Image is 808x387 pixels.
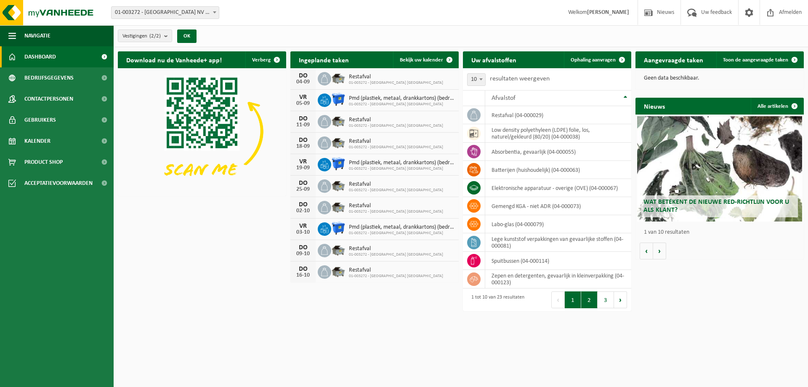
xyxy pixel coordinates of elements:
div: 25-09 [295,187,311,192]
button: Verberg [245,51,285,68]
span: Afvalstof [492,95,516,101]
div: VR [295,94,311,101]
button: OK [177,29,197,43]
span: Restafval [349,246,443,252]
img: WB-1100-HPE-BE-01 [331,92,346,107]
img: WB-5000-GAL-GY-01 [331,71,346,85]
p: Geen data beschikbaar. [644,75,795,81]
span: 01-003272 - [GEOGRAPHIC_DATA] [GEOGRAPHIC_DATA] [349,274,443,279]
img: WB-5000-GAL-GY-01 [331,264,346,278]
span: Product Shop [24,152,63,173]
span: Kalender [24,131,50,152]
img: WB-1100-HPE-BE-01 [331,157,346,171]
td: absorbentia, gevaarlijk (04-000055) [485,143,631,161]
span: Bekijk uw kalender [400,57,443,63]
button: 1 [565,291,581,308]
span: Contactpersonen [24,88,73,109]
button: Previous [551,291,565,308]
count: (2/2) [149,33,161,39]
a: Bekijk uw kalender [393,51,458,68]
img: WB-5000-GAL-GY-01 [331,135,346,149]
div: VR [295,223,311,230]
span: Restafval [349,117,443,123]
span: Vestigingen [122,30,161,43]
span: Pmd (plastiek, metaal, drankkartons) (bedrijven) [349,160,454,166]
td: lege kunststof verpakkingen van gevaarlijke stoffen (04-000081) [485,233,631,252]
div: DO [295,137,311,144]
span: Pmd (plastiek, metaal, drankkartons) (bedrijven) [349,95,454,102]
span: Verberg [252,57,271,63]
img: WB-5000-GAL-GY-01 [331,114,346,128]
span: Navigatie [24,25,50,46]
span: Restafval [349,138,443,145]
td: batterijen (huishoudelijk) (04-000063) [485,161,631,179]
div: DO [295,266,311,272]
span: 01-003272 - [GEOGRAPHIC_DATA] [GEOGRAPHIC_DATA] [349,166,454,171]
h2: Ingeplande taken [290,51,357,68]
span: Ophaling aanvragen [571,57,616,63]
span: 01-003272 - [GEOGRAPHIC_DATA] [GEOGRAPHIC_DATA] [349,123,443,128]
button: Volgende [653,243,666,259]
img: WB-5000-GAL-GY-01 [331,178,346,192]
div: 16-10 [295,272,311,278]
span: 01-003272 - BELGOSUC NV - BEERNEM [111,6,219,19]
span: Restafval [349,203,443,209]
button: Vestigingen(2/2) [118,29,172,42]
span: 01-003272 - [GEOGRAPHIC_DATA] [GEOGRAPHIC_DATA] [349,188,443,193]
div: 11-09 [295,122,311,128]
button: 3 [598,291,614,308]
img: WB-5000-GAL-GY-01 [331,200,346,214]
h2: Nieuws [635,98,673,114]
a: Wat betekent de nieuwe RED-richtlijn voor u als klant? [637,116,802,222]
td: elektronische apparatuur - overige (OVE) (04-000067) [485,179,631,197]
span: Dashboard [24,46,56,67]
span: Restafval [349,267,443,274]
td: labo-glas (04-000079) [485,215,631,233]
a: Alle artikelen [751,98,803,115]
span: Bedrijfsgegevens [24,67,74,88]
span: 01-003272 - [GEOGRAPHIC_DATA] [GEOGRAPHIC_DATA] [349,209,443,214]
span: Restafval [349,181,443,188]
button: Vorige [640,243,653,259]
span: 01-003272 - BELGOSUC NV - BEERNEM [112,7,219,19]
div: DO [295,72,311,79]
td: gemengd KGA - niet ADR (04-000073) [485,197,631,215]
div: DO [295,180,311,187]
a: Ophaling aanvragen [564,51,630,68]
div: 18-09 [295,144,311,149]
div: 19-09 [295,165,311,171]
td: spuitbussen (04-000114) [485,252,631,270]
div: VR [295,158,311,165]
img: WB-5000-GAL-GY-01 [331,243,346,257]
td: low density polyethyleen (LDPE) folie, los, naturel/gekleurd (80/20) (04-000038) [485,124,631,143]
div: 02-10 [295,208,311,214]
a: Toon de aangevraagde taken [716,51,803,68]
span: 10 [468,74,485,85]
img: Download de VHEPlus App [118,68,286,195]
span: 10 [467,73,486,86]
div: 1 tot 10 van 23 resultaten [467,291,524,309]
h2: Aangevraagde taken [635,51,712,68]
label: resultaten weergeven [490,75,550,82]
span: 01-003272 - [GEOGRAPHIC_DATA] [GEOGRAPHIC_DATA] [349,231,454,236]
span: 01-003272 - [GEOGRAPHIC_DATA] [GEOGRAPHIC_DATA] [349,80,443,85]
div: 05-09 [295,101,311,107]
div: 03-10 [295,230,311,235]
td: zepen en detergenten, gevaarlijk in kleinverpakking (04-000123) [485,270,631,288]
span: Wat betekent de nieuwe RED-richtlijn voor u als klant? [643,199,789,214]
h2: Download nu de Vanheede+ app! [118,51,230,68]
span: 01-003272 - [GEOGRAPHIC_DATA] [GEOGRAPHIC_DATA] [349,252,443,257]
div: 09-10 [295,251,311,257]
strong: [PERSON_NAME] [587,9,629,16]
td: restafval (04-000029) [485,106,631,124]
div: DO [295,201,311,208]
button: Next [614,291,627,308]
span: Gebruikers [24,109,56,131]
span: Toon de aangevraagde taken [723,57,788,63]
h2: Uw afvalstoffen [463,51,525,68]
span: 01-003272 - [GEOGRAPHIC_DATA] [GEOGRAPHIC_DATA] [349,145,443,150]
div: 04-09 [295,79,311,85]
img: WB-1100-HPE-BE-01 [331,221,346,235]
button: 2 [581,291,598,308]
span: Acceptatievoorwaarden [24,173,93,194]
